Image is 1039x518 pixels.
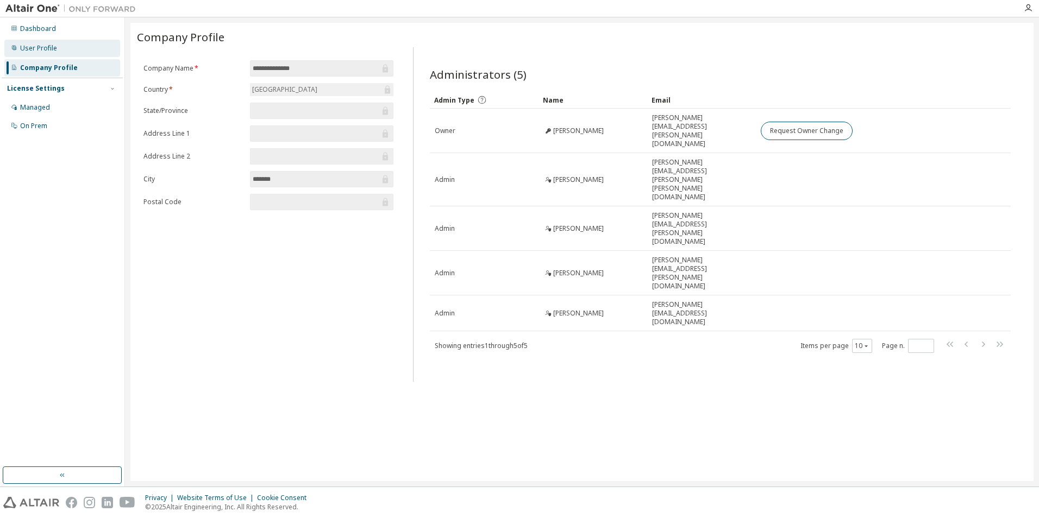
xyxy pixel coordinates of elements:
[855,342,869,350] button: 10
[652,91,752,109] div: Email
[20,64,78,72] div: Company Profile
[553,224,604,233] span: [PERSON_NAME]
[145,502,313,511] p: © 2025 Altair Engineering, Inc. All Rights Reserved.
[430,67,527,82] span: Administrators (5)
[120,497,135,508] img: youtube.svg
[435,309,455,318] span: Admin
[251,84,319,96] div: [GEOGRAPHIC_DATA]
[553,175,604,184] span: [PERSON_NAME]
[435,269,455,277] span: Admin
[543,91,643,109] div: Name
[435,224,455,233] span: Admin
[102,497,113,508] img: linkedin.svg
[257,494,313,502] div: Cookie Consent
[882,339,934,353] span: Page n.
[143,129,243,138] label: Address Line 1
[435,175,455,184] span: Admin
[652,300,751,326] span: [PERSON_NAME][EMAIL_ADDRESS][DOMAIN_NAME]
[5,3,141,14] img: Altair One
[20,103,50,112] div: Managed
[143,64,243,73] label: Company Name
[800,339,872,353] span: Items per page
[84,497,95,508] img: instagram.svg
[652,158,751,201] span: [PERSON_NAME][EMAIL_ADDRESS][PERSON_NAME][PERSON_NAME][DOMAIN_NAME]
[435,127,455,135] span: Owner
[137,29,224,45] span: Company Profile
[66,497,77,508] img: facebook.svg
[652,113,751,148] span: [PERSON_NAME][EMAIL_ADDRESS][PERSON_NAME][DOMAIN_NAME]
[143,198,243,206] label: Postal Code
[143,152,243,161] label: Address Line 2
[3,497,59,508] img: altair_logo.svg
[20,24,56,33] div: Dashboard
[652,256,751,290] span: [PERSON_NAME][EMAIL_ADDRESS][PERSON_NAME][DOMAIN_NAME]
[177,494,257,502] div: Website Terms of Use
[553,309,604,318] span: [PERSON_NAME]
[20,122,47,130] div: On Prem
[145,494,177,502] div: Privacy
[250,83,393,96] div: [GEOGRAPHIC_DATA]
[553,127,604,135] span: [PERSON_NAME]
[20,44,57,53] div: User Profile
[652,211,751,246] span: [PERSON_NAME][EMAIL_ADDRESS][PERSON_NAME][DOMAIN_NAME]
[143,175,243,184] label: City
[143,85,243,94] label: Country
[435,341,528,350] span: Showing entries 1 through 5 of 5
[143,106,243,115] label: State/Province
[434,96,474,105] span: Admin Type
[761,122,853,140] button: Request Owner Change
[553,269,604,277] span: [PERSON_NAME]
[7,84,65,93] div: License Settings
